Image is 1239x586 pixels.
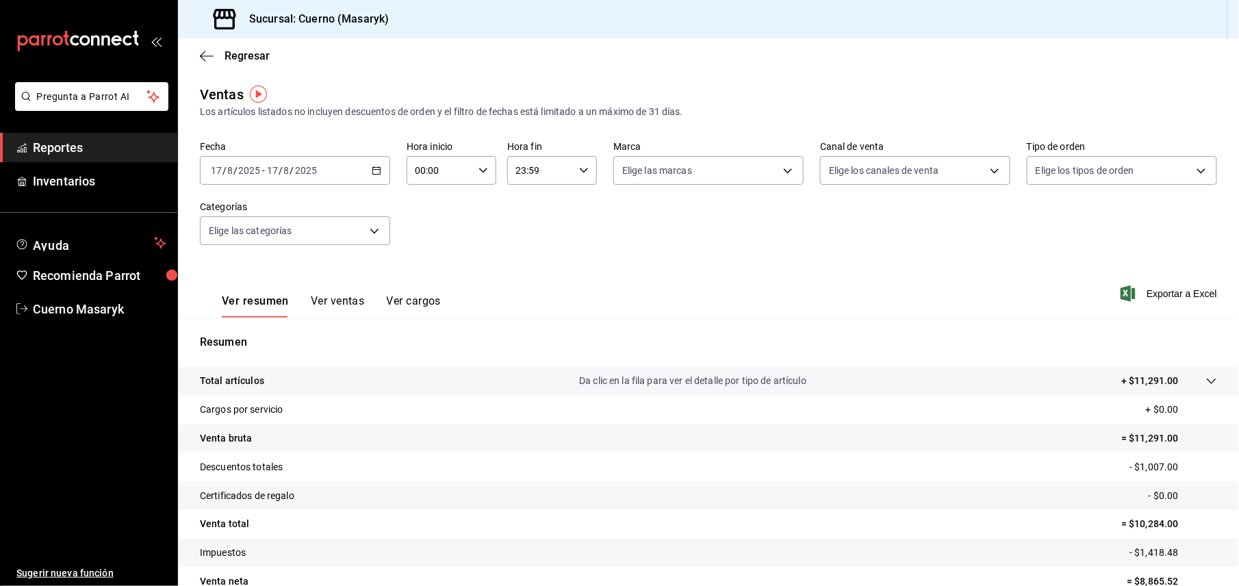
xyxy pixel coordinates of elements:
span: Pregunta a Parrot AI [37,90,147,104]
button: Regresar [200,49,270,62]
span: Elige las marcas [622,164,692,177]
p: + $0.00 [1146,403,1217,417]
h3: Sucursal: Cuerno (Masaryk) [238,11,389,27]
input: -- [227,165,233,176]
div: navigation tabs [222,294,441,318]
span: - [262,165,265,176]
div: Ventas [200,84,244,105]
p: Venta total [200,517,249,531]
span: Elige las categorías [209,224,292,238]
img: Tooltip marker [250,86,267,103]
label: Marca [613,142,804,152]
a: Pregunta a Parrot AI [10,99,168,114]
label: Fecha [200,142,390,152]
span: Ayuda [33,235,149,251]
span: Recomienda Parrot [33,266,166,285]
span: Elige los canales de venta [829,164,938,177]
p: = $10,284.00 [1121,517,1217,531]
label: Hora inicio [407,142,496,152]
input: -- [266,165,279,176]
button: Pregunta a Parrot AI [15,82,168,111]
div: Los artículos listados no incluyen descuentos de orden y el filtro de fechas está limitado a un m... [200,105,1217,119]
button: open_drawer_menu [151,36,162,47]
button: Ver ventas [311,294,365,318]
span: Cuerno Masaryk [33,300,166,318]
input: ---- [294,165,318,176]
p: - $1,007.00 [1130,460,1217,474]
p: Resumen [200,334,1217,351]
p: Descuentos totales [200,460,283,474]
p: Venta bruta [200,431,252,446]
span: / [290,165,294,176]
p: Total artículos [200,374,264,388]
p: - $1,418.48 [1130,546,1217,560]
p: Da clic en la fila para ver el detalle por tipo de artículo [579,374,806,388]
button: Ver cargos [387,294,442,318]
p: Cargos por servicio [200,403,283,417]
span: Reportes [33,138,166,157]
p: Impuestos [200,546,246,560]
p: Certificados de regalo [200,489,294,503]
span: Regresar [225,49,270,62]
input: ---- [238,165,261,176]
label: Categorías [200,203,390,212]
p: - $0.00 [1149,489,1217,503]
span: / [222,165,227,176]
p: = $11,291.00 [1121,431,1217,446]
label: Tipo de orden [1027,142,1217,152]
span: / [279,165,283,176]
button: Ver resumen [222,294,289,318]
span: Inventarios [33,172,166,190]
label: Hora fin [507,142,597,152]
input: -- [210,165,222,176]
span: Sugerir nueva función [16,566,166,581]
button: Exportar a Excel [1123,285,1217,302]
input: -- [283,165,290,176]
label: Canal de venta [820,142,1010,152]
p: + $11,291.00 [1121,374,1179,388]
span: Elige los tipos de orden [1036,164,1134,177]
span: / [233,165,238,176]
